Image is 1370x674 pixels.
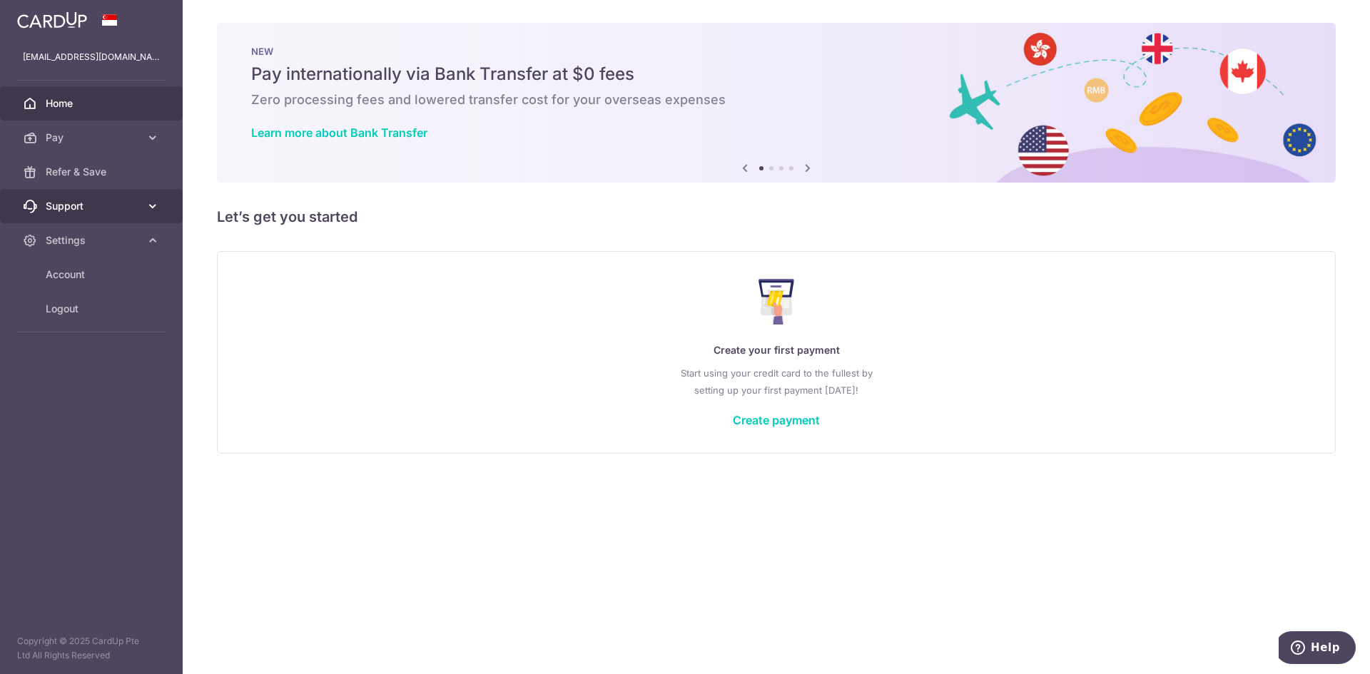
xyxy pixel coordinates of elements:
a: Learn more about Bank Transfer [251,126,427,140]
h5: Let’s get you started [217,205,1336,228]
p: [EMAIL_ADDRESS][DOMAIN_NAME] [23,50,160,64]
h5: Pay internationally via Bank Transfer at $0 fees [251,63,1301,86]
span: Pay [46,131,140,145]
span: Logout [46,302,140,316]
img: Make Payment [758,279,795,325]
span: Home [46,96,140,111]
span: Refer & Save [46,165,140,179]
a: Create payment [733,413,820,427]
img: CardUp [17,11,87,29]
img: Bank transfer banner [217,23,1336,183]
span: Support [46,199,140,213]
p: NEW [251,46,1301,57]
span: Settings [46,233,140,247]
iframe: Opens a widget where you can find more information [1279,631,1356,667]
h6: Zero processing fees and lowered transfer cost for your overseas expenses [251,91,1301,108]
span: Account [46,267,140,282]
p: Create your first payment [246,342,1306,359]
p: Start using your credit card to the fullest by setting up your first payment [DATE]! [246,364,1306,399]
